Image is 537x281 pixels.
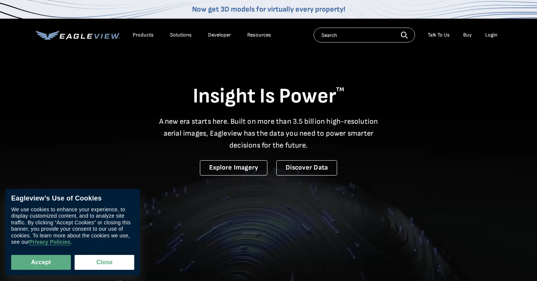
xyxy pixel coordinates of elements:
[200,160,268,176] a: Explore Imagery
[11,195,134,203] div: Eagleview’s Use of Cookies
[247,32,271,38] div: Resources
[463,32,472,38] a: Buy
[29,239,70,246] a: Privacy Policies
[276,160,337,176] a: Discover Data
[314,28,415,42] input: Search
[336,86,344,93] sup: TM
[36,83,501,110] h1: Insight Is Power
[192,5,345,14] a: Now get 3D models for virtually every property!
[11,206,134,246] div: We use cookies to enhance your experience, to display customized content, and to analyze site tra...
[208,32,231,38] a: Developer
[154,116,383,151] p: A new era starts here. Built on more than 3.5 billion high-resolution aerial images, Eagleview ha...
[11,255,71,270] button: Accept
[485,32,497,38] div: Login
[75,255,134,270] button: Close
[428,32,450,38] div: Talk To Us
[170,32,192,38] div: Solutions
[133,32,154,38] div: Products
